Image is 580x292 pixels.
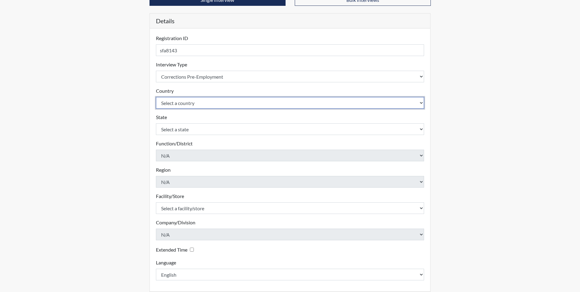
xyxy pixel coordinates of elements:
[156,35,188,42] label: Registration ID
[150,13,430,28] h5: Details
[156,259,176,266] label: Language
[156,114,167,121] label: State
[156,193,184,200] label: Facility/Store
[156,140,193,147] label: Function/District
[156,219,195,226] label: Company/Division
[156,44,424,56] input: Insert a Registration ID, which needs to be a unique alphanumeric value for each interviewee
[156,245,196,254] div: Checking this box will provide the interviewee with an accomodation of extra time to answer each ...
[156,87,174,95] label: Country
[156,166,171,174] label: Region
[156,61,187,68] label: Interview Type
[156,246,187,253] label: Extended Time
